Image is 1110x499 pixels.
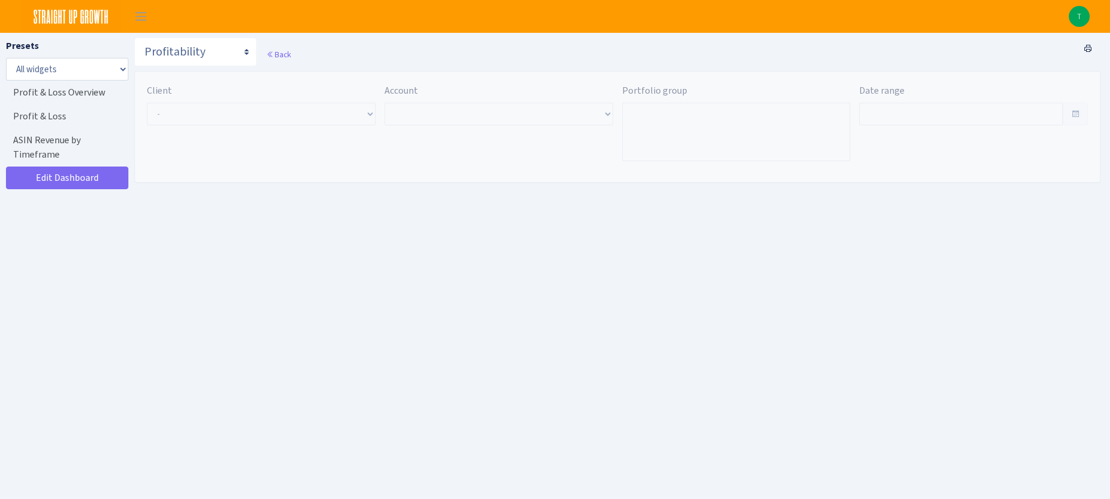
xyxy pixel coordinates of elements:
a: Back [266,49,291,60]
label: Client [147,84,172,98]
a: ASIN Revenue by Timeframe [6,128,125,167]
label: Date range [859,84,905,98]
a: Profit & Loss [6,104,125,128]
button: Toggle navigation [126,7,156,26]
label: Presets [6,39,39,53]
a: T [1069,6,1090,27]
a: Edit Dashboard [6,167,128,189]
label: Account [385,84,418,98]
label: Portfolio group [622,84,687,98]
img: Tom First [1069,6,1090,27]
a: Profit & Loss Overview [6,81,125,104]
